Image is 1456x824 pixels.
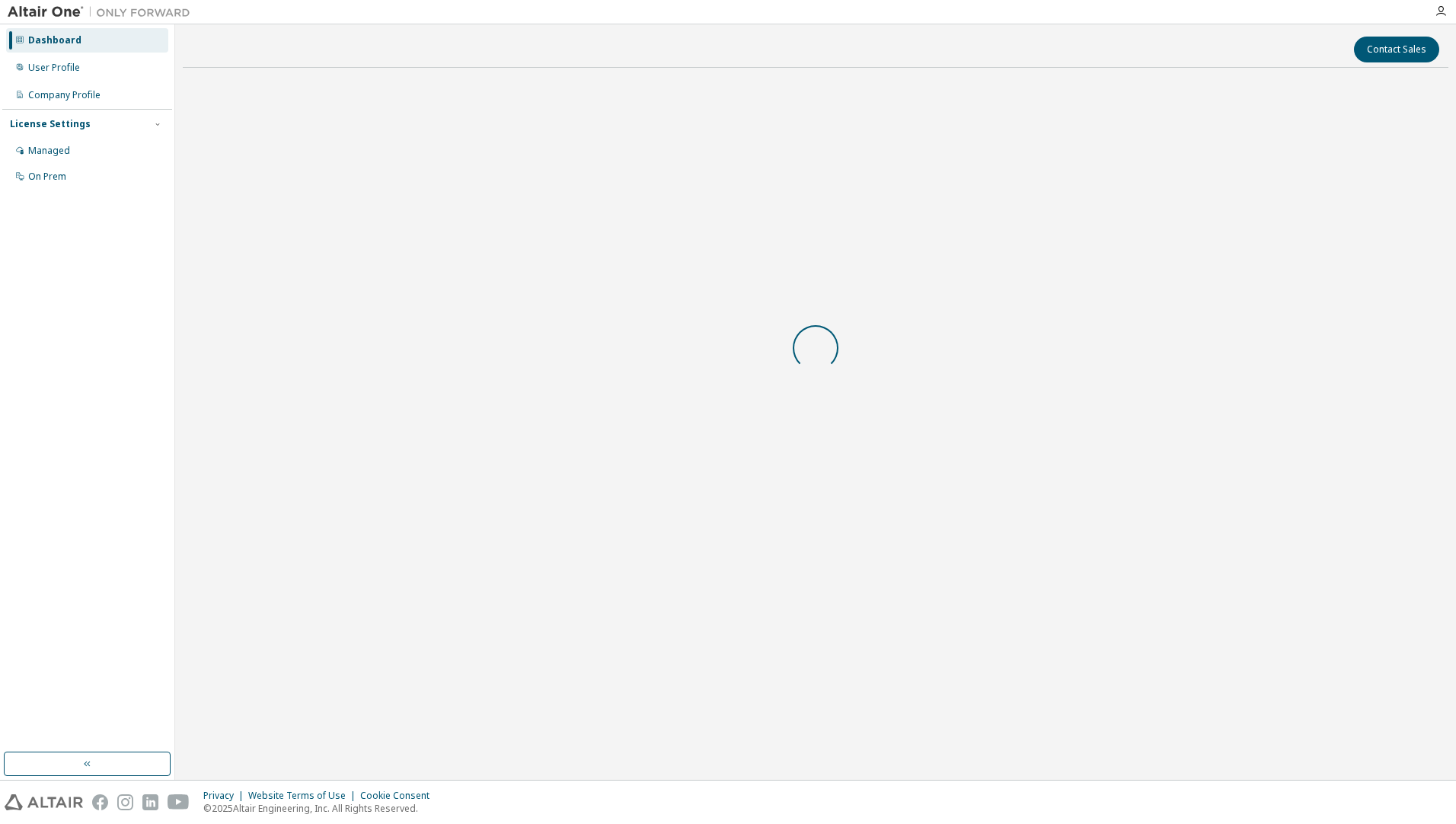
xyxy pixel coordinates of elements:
div: Privacy [203,790,248,802]
img: instagram.svg [117,794,133,810]
img: linkedin.svg [142,794,158,810]
div: Company Profile [28,89,101,101]
img: altair_logo.svg [5,794,83,810]
p: © 2025 Altair Engineering, Inc. All Rights Reserved. [203,802,439,815]
div: Managed [28,145,70,157]
img: youtube.svg [168,794,190,810]
div: License Settings [10,118,91,130]
div: Website Terms of Use [248,790,360,802]
div: On Prem [28,171,66,183]
img: Altair One [8,5,198,20]
div: Cookie Consent [360,790,439,802]
div: User Profile [28,62,80,74]
div: Dashboard [28,34,81,46]
button: Contact Sales [1354,37,1439,62]
img: facebook.svg [92,794,108,810]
